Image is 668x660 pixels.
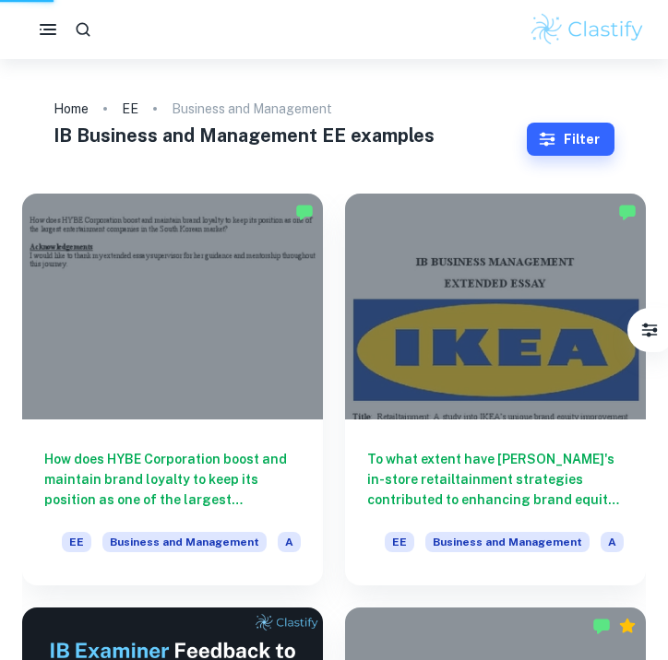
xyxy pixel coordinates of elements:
[529,11,646,48] img: Clastify logo
[618,617,637,635] div: Premium
[527,123,614,156] button: Filter
[367,449,624,510] h6: To what extent have [PERSON_NAME]'s in-store retailtainment strategies contributed to enhancing b...
[618,203,637,221] img: Marked
[102,532,267,552] span: Business and Management
[122,96,138,122] a: EE
[592,617,611,635] img: Marked
[601,532,624,552] span: A
[44,449,301,510] h6: How does HYBE Corporation boost and maintain brand loyalty to keep its position as one of the lar...
[631,312,668,348] button: Filter
[345,194,646,585] a: To what extent have [PERSON_NAME]'s in-store retailtainment strategies contributed to enhancing b...
[278,532,301,552] span: A
[425,532,590,552] span: Business and Management
[62,532,91,552] span: EE
[22,194,323,585] a: How does HYBE Corporation boost and maintain brand loyalty to keep its position as one of the lar...
[54,96,89,122] a: Home
[54,122,527,149] h1: IB Business and Management EE examples
[385,532,414,552] span: EE
[172,99,332,119] p: Business and Management
[295,203,314,221] img: Marked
